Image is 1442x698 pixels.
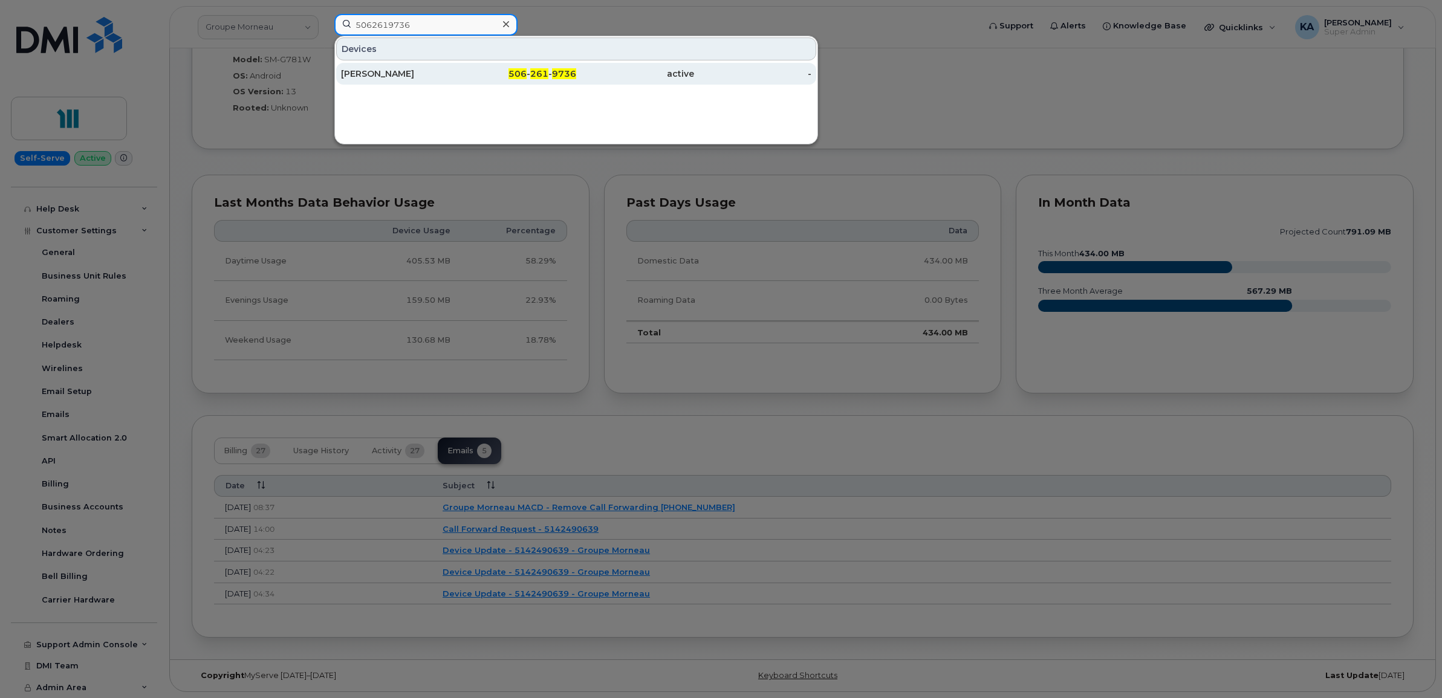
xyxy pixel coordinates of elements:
[459,68,577,80] div: - -
[694,68,812,80] div: -
[530,68,548,79] span: 261
[1389,645,1433,689] iframe: Messenger Launcher
[336,63,816,85] a: [PERSON_NAME]506-261-9736active-
[341,68,459,80] div: [PERSON_NAME]
[552,68,576,79] span: 9736
[576,68,694,80] div: active
[334,14,518,36] input: Find something...
[508,68,527,79] span: 506
[336,37,816,60] div: Devices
